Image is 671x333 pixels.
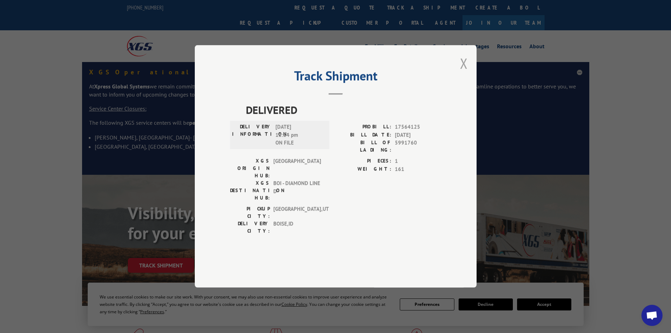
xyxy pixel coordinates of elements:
[273,158,321,180] span: [GEOGRAPHIC_DATA]
[273,180,321,202] span: BOI - DIAMOND LINE D
[336,139,391,154] label: BILL OF LADING:
[230,205,270,220] label: PICKUP CITY:
[230,180,270,202] label: XGS DESTINATION HUB:
[395,131,441,139] span: [DATE]
[460,54,468,73] button: Close modal
[395,158,441,166] span: 1
[273,220,321,235] span: BOISE , ID
[395,165,441,173] span: 161
[273,205,321,220] span: [GEOGRAPHIC_DATA] , UT
[336,131,391,139] label: BILL DATE:
[275,123,323,147] span: [DATE] 12:14 pm ON FILE
[395,123,441,131] span: 17564125
[246,102,441,118] span: DELIVERED
[336,165,391,173] label: WEIGHT:
[230,220,270,235] label: DELIVERY CITY:
[230,71,441,84] h2: Track Shipment
[232,123,272,147] label: DELIVERY INFORMATION:
[395,139,441,154] span: 5991760
[336,158,391,166] label: PIECES:
[336,123,391,131] label: PROBILL:
[641,305,663,326] a: Open chat
[230,158,270,180] label: XGS ORIGIN HUB:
